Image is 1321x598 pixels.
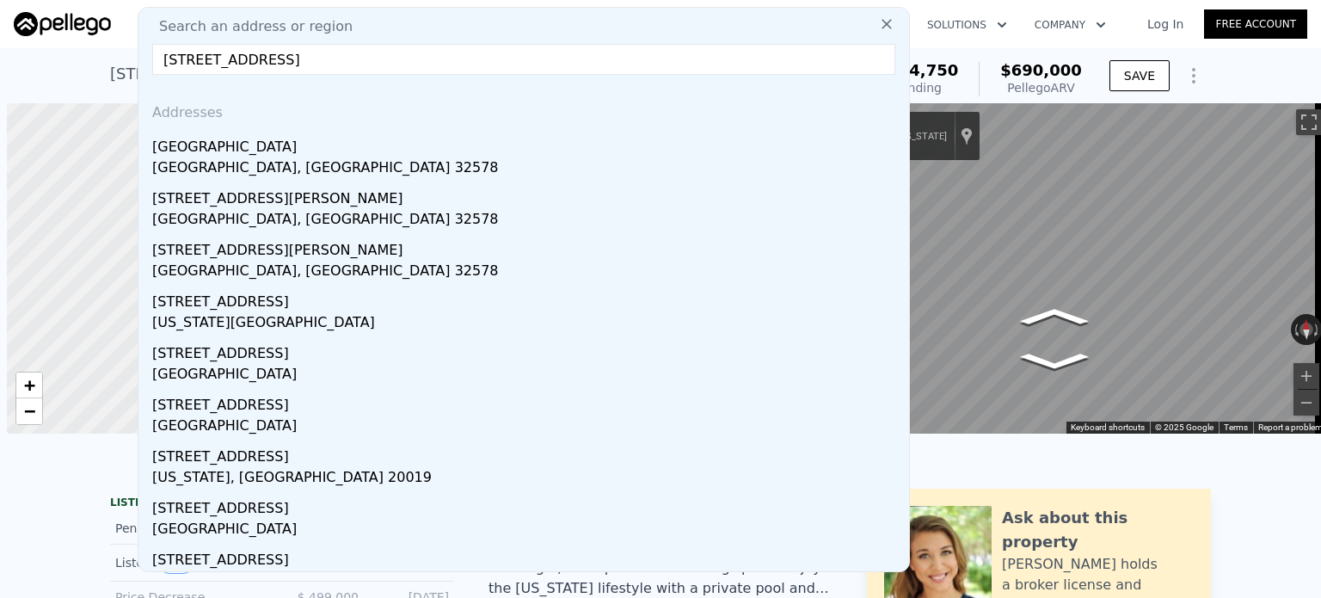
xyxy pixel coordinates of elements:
button: Zoom in [1293,363,1319,389]
img: Pellego [14,12,111,36]
a: Show location on map [961,126,973,145]
div: [GEOGRAPHIC_DATA], [GEOGRAPHIC_DATA] 32578 [152,209,902,233]
span: $690,000 [1000,61,1082,79]
div: [GEOGRAPHIC_DATA] [152,570,902,595]
div: Addresses [145,89,902,130]
button: Reset the view [1299,314,1313,345]
a: Free Account [1204,9,1307,39]
a: Log In [1127,15,1204,33]
button: Show Options [1177,59,1211,93]
button: Keyboard shortcuts [1071,422,1145,434]
div: Pending [877,79,959,96]
div: [GEOGRAPHIC_DATA], [GEOGRAPHIC_DATA] 32578 [152,261,902,285]
div: Ask about this property [1002,506,1194,554]
span: − [24,400,35,422]
span: + [24,374,35,396]
div: [STREET_ADDRESS] [152,543,902,570]
div: Pellego ARV [1000,79,1082,96]
div: [GEOGRAPHIC_DATA] [152,416,902,440]
div: [STREET_ADDRESS][PERSON_NAME] [152,182,902,209]
span: Search an address or region [145,16,353,37]
div: [US_STATE][GEOGRAPHIC_DATA] [152,312,902,336]
div: [STREET_ADDRESS] [152,336,902,364]
a: Zoom in [16,373,42,398]
div: [STREET_ADDRESS] [152,388,902,416]
a: Terms (opens in new tab) [1224,422,1248,432]
div: Pending [115,520,268,537]
button: Rotate counterclockwise [1291,314,1300,345]
div: [GEOGRAPHIC_DATA] [152,364,902,388]
div: [STREET_ADDRESS] [152,285,902,312]
div: [GEOGRAPHIC_DATA] [152,519,902,543]
button: SAVE [1109,60,1170,91]
path: Go South, 129th Terrace N [1003,348,1106,374]
span: $574,750 [877,61,959,79]
div: [GEOGRAPHIC_DATA], [GEOGRAPHIC_DATA] 32578 [152,157,902,182]
div: Listed [115,552,268,574]
div: LISTING & SALE HISTORY [110,496,454,513]
div: [STREET_ADDRESS] [152,491,902,519]
span: © 2025 Google [1155,422,1213,432]
div: [STREET_ADDRESS] , Jupiter Farms , FL 33478 [110,62,457,86]
div: [GEOGRAPHIC_DATA] [152,130,902,157]
input: Enter an address, city, region, neighborhood or zip code [152,44,895,75]
div: [STREET_ADDRESS][PERSON_NAME] [152,233,902,261]
div: [STREET_ADDRESS] [152,440,902,467]
a: Zoom out [16,398,42,424]
div: [US_STATE], [GEOGRAPHIC_DATA] 20019 [152,467,902,491]
button: Zoom out [1293,390,1319,416]
path: Go North, 129th Terrace N [1003,303,1106,330]
button: Solutions [913,9,1021,40]
button: Company [1021,9,1120,40]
